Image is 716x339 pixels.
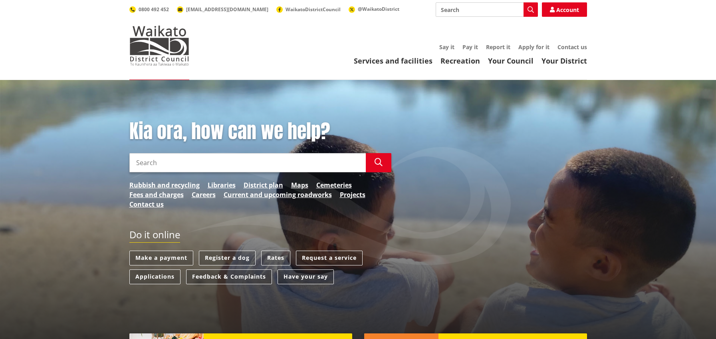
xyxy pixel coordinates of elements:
[542,2,587,17] a: Account
[177,6,268,13] a: [EMAIL_ADDRESS][DOMAIN_NAME]
[129,190,184,199] a: Fees and charges
[244,180,283,190] a: District plan
[462,43,478,51] a: Pay it
[192,190,216,199] a: Careers
[316,180,352,190] a: Cemeteries
[129,251,193,265] a: Make a payment
[129,269,180,284] a: Applications
[129,6,169,13] a: 0800 492 452
[129,199,164,209] a: Contact us
[129,120,391,143] h1: Kia ora, how can we help?
[291,180,308,190] a: Maps
[224,190,332,199] a: Current and upcoming roadworks
[186,269,272,284] a: Feedback & Complaints
[557,43,587,51] a: Contact us
[488,56,534,66] a: Your Council
[208,180,236,190] a: Libraries
[129,153,366,172] input: Search input
[278,269,334,284] a: Have your say
[186,6,268,13] span: [EMAIL_ADDRESS][DOMAIN_NAME]
[139,6,169,13] span: 0800 492 452
[439,43,454,51] a: Say it
[276,6,341,13] a: WaikatoDistrictCouncil
[129,229,180,243] h2: Do it online
[129,26,189,66] img: Waikato District Council - Te Kaunihera aa Takiwaa o Waikato
[199,251,256,265] a: Register a dog
[286,6,341,13] span: WaikatoDistrictCouncil
[518,43,549,51] a: Apply for it
[349,6,399,12] a: @WaikatoDistrict
[296,251,363,265] a: Request a service
[486,43,510,51] a: Report it
[436,2,538,17] input: Search input
[129,180,200,190] a: Rubbish and recycling
[340,190,365,199] a: Projects
[440,56,480,66] a: Recreation
[541,56,587,66] a: Your District
[354,56,432,66] a: Services and facilities
[358,6,399,12] span: @WaikatoDistrict
[261,251,290,265] a: Rates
